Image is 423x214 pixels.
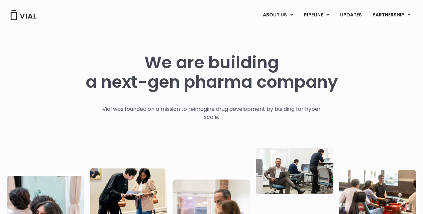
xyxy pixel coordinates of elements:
[95,105,328,121] p: Vial was founded on a mission to reimagine drug development by building for hyper scale.
[10,10,37,20] img: Vial Logo
[299,9,334,21] a: PIPELINEMenu Toggle
[256,147,333,194] img: Three people working in an office
[367,9,416,21] a: PARTNERSHIPMenu Toggle
[335,9,367,21] a: UPDATES
[86,53,338,92] h1: We are building a next-gen pharma company
[257,9,298,21] a: ABOUT USMenu Toggle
